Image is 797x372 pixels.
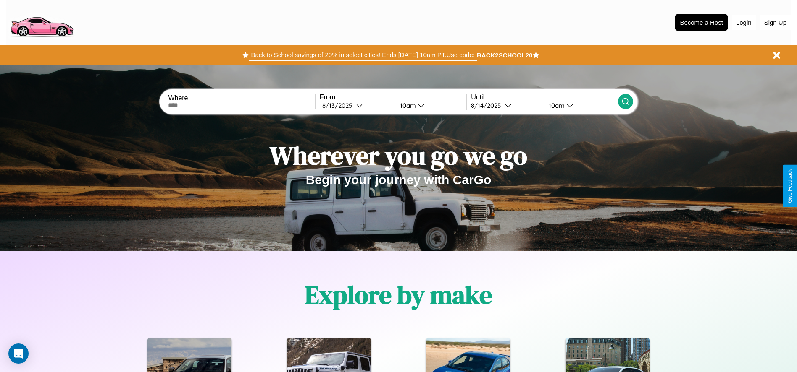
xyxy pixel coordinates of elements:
[320,101,393,110] button: 8/13/2025
[249,49,476,61] button: Back to School savings of 20% in select cities! Ends [DATE] 10am PT.Use code:
[471,101,505,109] div: 8 / 14 / 2025
[8,343,29,364] div: Open Intercom Messenger
[320,94,466,101] label: From
[305,278,492,312] h1: Explore by make
[787,169,793,203] div: Give Feedback
[393,101,467,110] button: 10am
[168,94,315,102] label: Where
[477,52,533,59] b: BACK2SCHOOL20
[760,15,791,30] button: Sign Up
[471,94,618,101] label: Until
[675,14,728,31] button: Become a Host
[542,101,618,110] button: 10am
[322,101,356,109] div: 8 / 13 / 2025
[732,15,756,30] button: Login
[396,101,418,109] div: 10am
[6,4,77,39] img: logo
[544,101,567,109] div: 10am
